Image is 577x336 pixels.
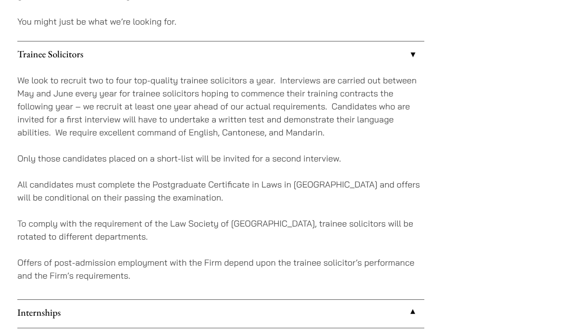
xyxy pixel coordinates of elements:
p: To comply with the requirement of the Law Society of [GEOGRAPHIC_DATA], trainee solicitors will b... [17,217,424,243]
a: Internships [17,300,424,325]
p: You might just be what we’re looking for. [17,15,424,28]
div: Internships [17,325,424,328]
p: Only those candidates placed on a short-list will be invited for a second interview. [17,152,424,165]
p: We look to recruit two to four top-quality trainee solicitors a year. Interviews are carried out ... [17,74,424,139]
p: All candidates must complete the Postgraduate Certificate in Laws in [GEOGRAPHIC_DATA] and offers... [17,178,424,204]
a: Trainee Solicitors [17,41,424,67]
div: Trainee Solicitors [17,67,424,299]
p: Offers of post-admission employment with the Firm depend upon the trainee solicitor’s performance... [17,256,424,282]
